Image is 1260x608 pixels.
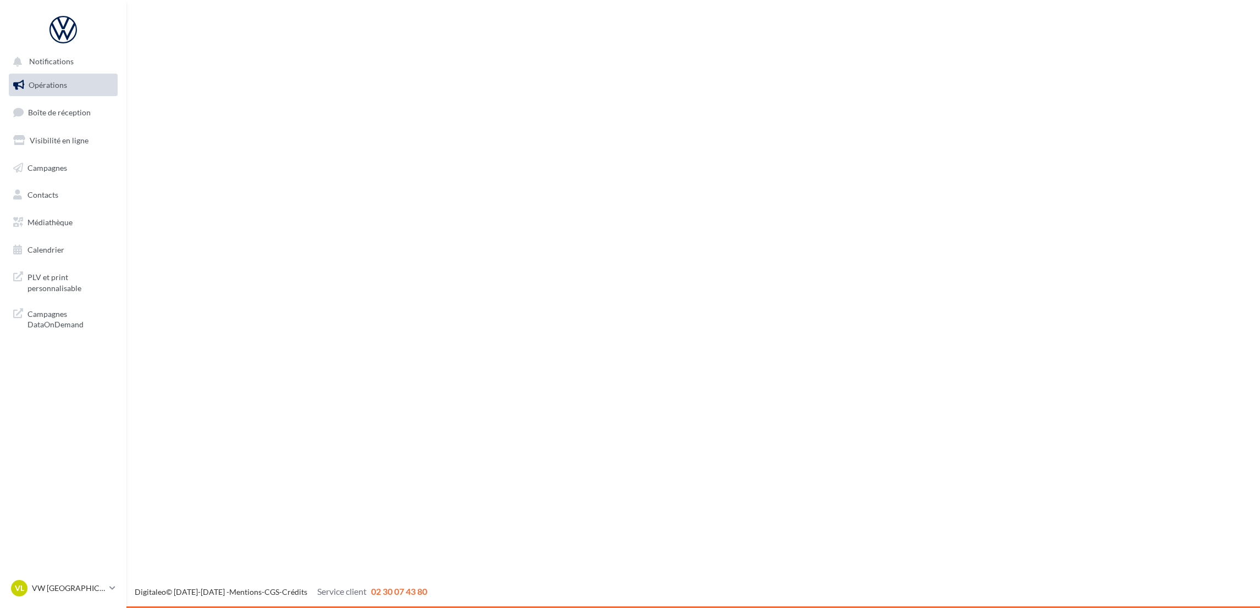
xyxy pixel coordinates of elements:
p: VW [GEOGRAPHIC_DATA] [32,583,105,594]
span: Opérations [29,80,67,90]
a: Médiathèque [7,211,120,234]
span: Visibilité en ligne [30,136,89,145]
a: Calendrier [7,238,120,261]
span: Service client [317,586,367,596]
span: Boîte de réception [28,108,91,117]
a: Digitaleo [135,587,166,596]
span: 02 30 07 43 80 [371,586,427,596]
a: Crédits [282,587,307,596]
a: Mentions [229,587,262,596]
span: Contacts [27,190,58,199]
a: Boîte de réception [7,101,120,124]
span: Médiathèque [27,217,73,227]
span: PLV et print personnalisable [27,270,113,293]
span: Campagnes [27,163,67,172]
a: VL VW [GEOGRAPHIC_DATA] [9,578,118,599]
a: CGS [264,587,279,596]
a: Contacts [7,183,120,207]
span: Calendrier [27,245,64,254]
a: Visibilité en ligne [7,129,120,152]
span: VL [15,583,24,594]
span: Notifications [29,57,74,66]
span: Campagnes DataOnDemand [27,306,113,330]
a: Campagnes DataOnDemand [7,302,120,334]
a: Opérations [7,74,120,97]
span: © [DATE]-[DATE] - - - [135,587,427,596]
a: Campagnes [7,157,120,180]
a: PLV et print personnalisable [7,265,120,298]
